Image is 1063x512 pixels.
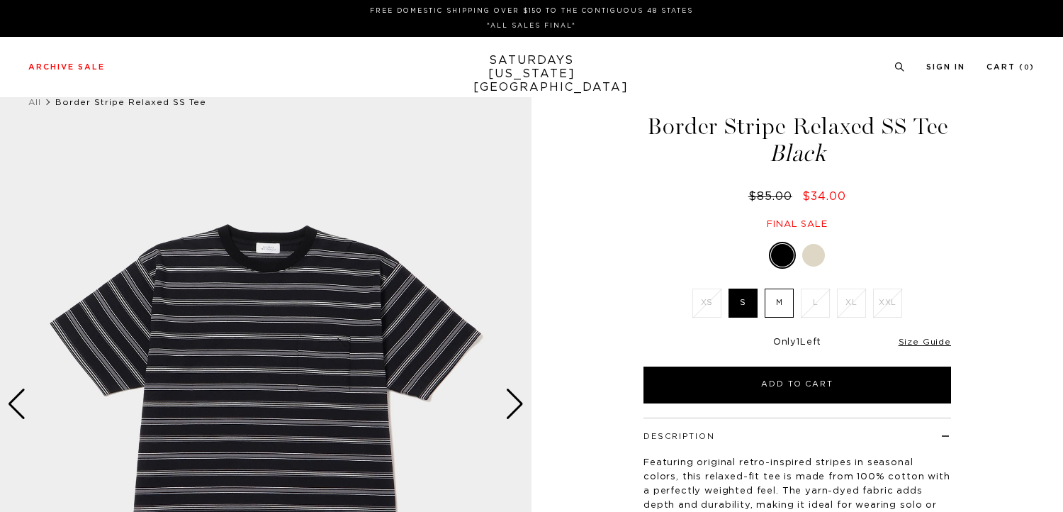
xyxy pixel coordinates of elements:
[28,98,41,106] a: All
[643,337,951,349] div: Only Left
[986,63,1035,71] a: Cart (0)
[55,98,206,106] span: Border Stripe Relaxed SS Tee
[899,338,951,346] a: Size Guide
[34,21,1029,31] p: *ALL SALES FINAL*
[473,54,590,94] a: SATURDAYS[US_STATE][GEOGRAPHIC_DATA]
[926,63,965,71] a: Sign In
[641,218,953,230] div: Final sale
[802,191,846,202] span: $34.00
[765,289,794,318] label: M
[1024,65,1030,71] small: 0
[641,115,953,165] h1: Border Stripe Relaxed SS Tee
[748,191,798,202] del: $85.00
[797,338,800,347] span: 1
[643,433,715,440] button: Description
[643,367,951,404] button: Add to Cart
[729,289,758,318] label: S
[505,389,524,420] div: Next slide
[28,63,105,71] a: Archive Sale
[34,6,1029,16] p: FREE DOMESTIC SHIPPING OVER $150 TO THE CONTIGUOUS 48 STATES
[7,389,26,420] div: Previous slide
[641,142,953,165] span: Black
